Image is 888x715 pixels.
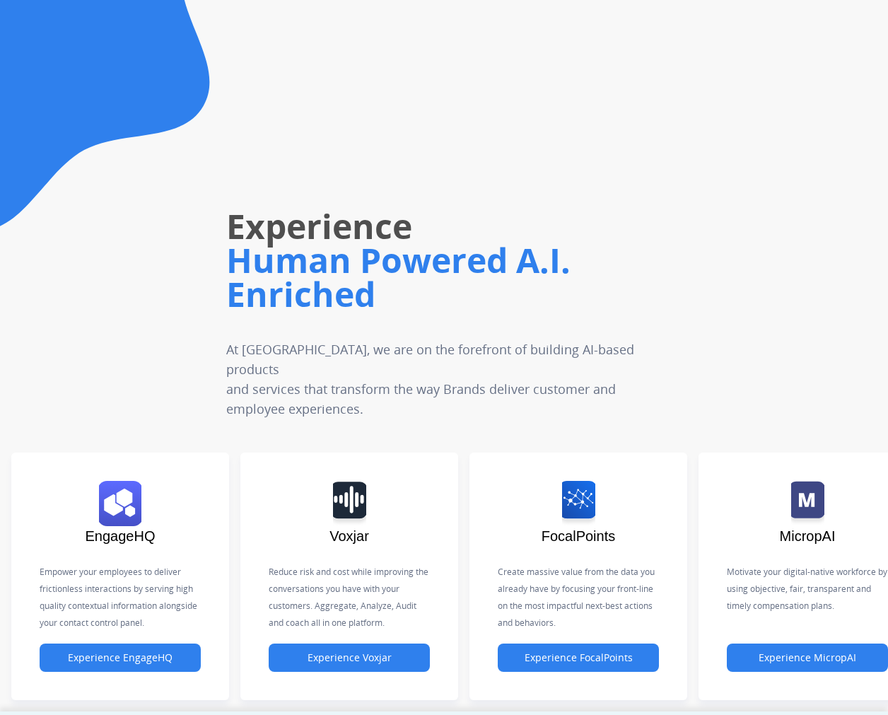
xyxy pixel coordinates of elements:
[329,528,369,544] span: Voxjar
[780,528,836,544] span: MicropAI
[226,238,645,317] h1: Human Powered A.I. Enriched
[226,204,645,249] h1: Experience
[498,564,659,632] p: Create massive value from the data you already have by focusing your front-line on the most impac...
[727,652,888,664] a: Experience MicropAI
[727,644,888,672] button: Experience MicropAI
[727,564,888,615] p: Motivate your digital-native workforce by using objective, fair, transparent and timely compensat...
[562,481,595,526] img: logo
[333,481,366,526] img: logo
[498,644,659,672] button: Experience FocalPoints
[542,528,616,544] span: FocalPoints
[40,652,201,664] a: Experience EngageHQ
[40,564,201,632] p: Empower your employees to deliver frictionless interactions by serving high quality contextual in...
[86,528,156,544] span: EngageHQ
[498,652,659,664] a: Experience FocalPoints
[40,644,201,672] button: Experience EngageHQ
[226,339,645,419] p: At [GEOGRAPHIC_DATA], we are on the forefront of building AI-based products and services that tra...
[791,481,824,526] img: logo
[99,481,141,526] img: logo
[269,564,430,632] p: Reduce risk and cost while improving the conversations you have with your customers. Aggregate, A...
[269,644,430,672] button: Experience Voxjar
[269,652,430,664] a: Experience Voxjar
